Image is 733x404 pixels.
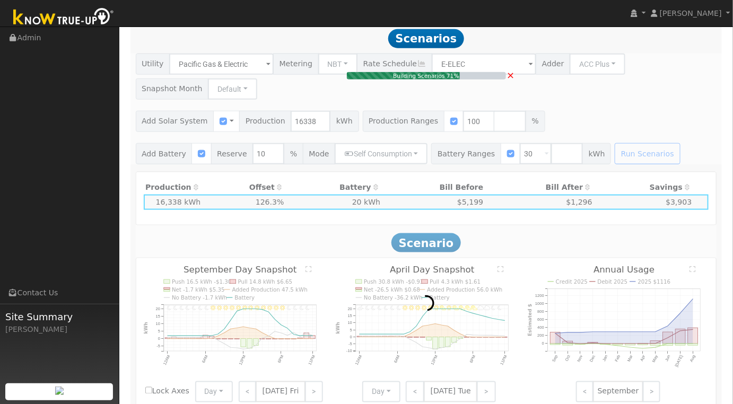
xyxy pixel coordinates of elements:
span: × [507,69,514,81]
span: Site Summary [5,310,114,324]
img: Know True-Up [8,6,119,30]
a: Cancel [507,68,514,82]
img: retrieve [55,387,64,395]
span: [PERSON_NAME] [660,9,722,17]
span: Scenarios [388,29,464,48]
div: [PERSON_NAME] [5,324,114,335]
div: Building Scenarios 71% [347,72,506,81]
